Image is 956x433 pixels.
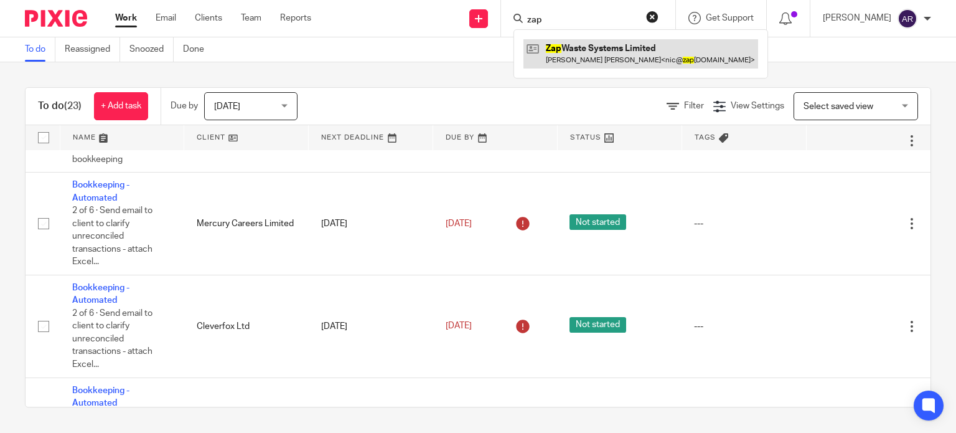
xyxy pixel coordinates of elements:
span: Not started [569,214,626,230]
img: Pixie [25,10,87,27]
p: [PERSON_NAME] [823,12,891,24]
span: Filter [684,102,704,110]
a: Bookkeeping - Automated [72,386,129,407]
span: Tags [695,134,716,141]
a: Reassigned [65,37,120,62]
a: Reports [280,12,311,24]
h1: To do [38,100,82,113]
td: [DATE] [309,275,433,378]
p: Due by [171,100,198,112]
span: Not started [569,317,626,333]
span: [DATE] [446,322,472,331]
input: Search [526,15,638,26]
span: [DATE] [214,102,240,111]
a: Clients [195,12,222,24]
td: Mercury Careers Limited [184,173,309,275]
a: Work [115,12,137,24]
a: Email [156,12,176,24]
a: Team [241,12,261,24]
span: 2 of 6 · Send email to client to clarify unreconciled transactions - attach Excel... [72,309,152,369]
div: --- [694,217,794,230]
a: To do [25,37,55,62]
a: + Add task [94,92,148,120]
span: View Settings [731,102,784,110]
span: Select saved view [804,102,873,111]
span: (23) [64,101,82,111]
button: Clear [646,11,658,23]
a: Bookkeeping - Automated [72,181,129,202]
a: Done [183,37,213,62]
a: Snoozed [129,37,174,62]
span: 2 of 6 · Send email to client to clarify unreconciled transactions - attach Excel... [72,206,152,266]
span: [DATE] [446,219,472,228]
a: Bookkeeping - Automated [72,283,129,305]
td: [DATE] [309,173,433,275]
img: svg%3E [897,9,917,29]
div: --- [694,320,794,333]
span: Get Support [706,14,754,22]
td: Cleverfox Ltd [184,275,309,378]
